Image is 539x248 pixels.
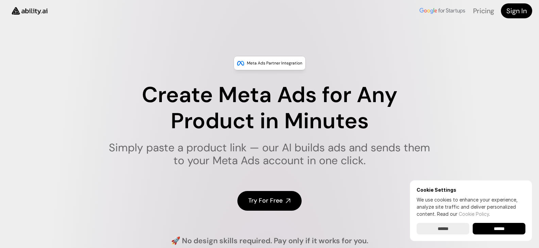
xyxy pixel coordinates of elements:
[437,211,490,217] span: Read our .
[417,187,525,193] h6: Cookie Settings
[473,6,494,15] a: Pricing
[104,141,435,167] h1: Simply paste a product link — our AI builds ads and sends them to your Meta Ads account in one cl...
[506,6,527,16] h4: Sign In
[248,196,283,205] h4: Try For Free
[417,196,525,217] p: We use cookies to enhance your experience, analyze site traffic and deliver personalized content.
[247,60,302,66] p: Meta Ads Partner Integration
[501,3,532,18] a: Sign In
[104,82,435,134] h1: Create Meta Ads for Any Product in Minutes
[459,211,489,217] a: Cookie Policy
[237,191,302,210] a: Try For Free
[171,236,368,246] h4: 🚀 No design skills required. Pay only if it works for you.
